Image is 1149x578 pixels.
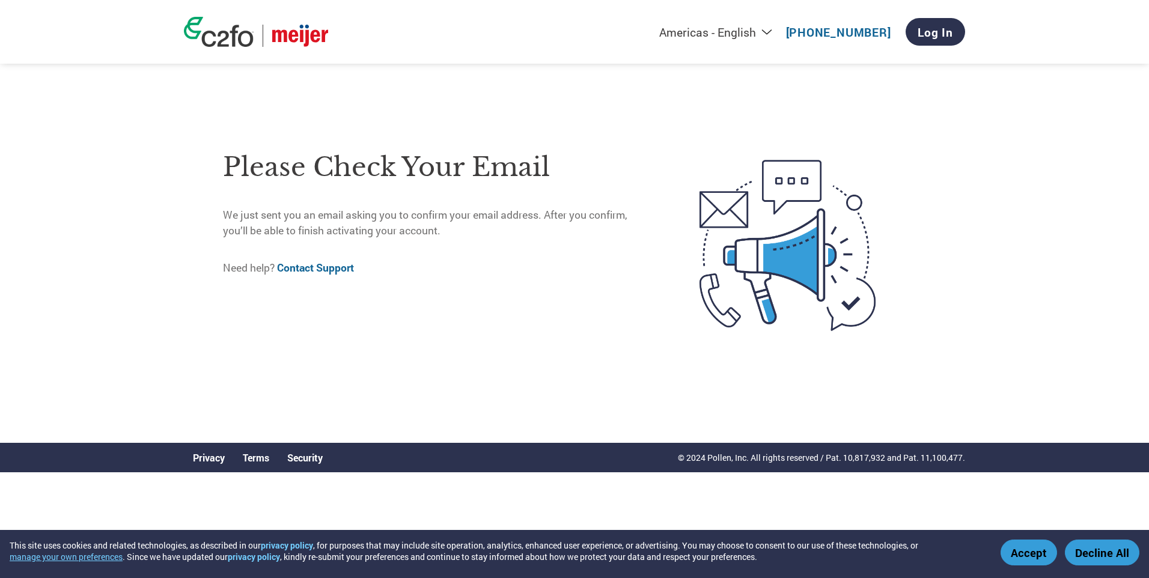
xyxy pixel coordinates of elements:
[223,207,649,239] p: We just sent you an email asking you to confirm your email address. After you confirm, you’ll be ...
[272,25,328,47] img: Meijer
[184,17,254,47] img: c2fo logo
[261,540,313,551] a: privacy policy
[678,451,965,464] p: © 2024 Pollen, Inc. All rights reserved / Pat. 10,817,932 and Pat. 11,100,477.
[287,451,323,464] a: Security
[1065,540,1139,565] button: Decline All
[277,261,354,275] a: Contact Support
[10,551,123,562] button: manage your own preferences
[223,148,649,187] h1: Please check your email
[243,451,269,464] a: Terms
[228,551,280,562] a: privacy policy
[786,25,891,40] a: [PHONE_NUMBER]
[1001,540,1057,565] button: Accept
[193,451,225,464] a: Privacy
[223,260,649,276] p: Need help?
[906,18,965,46] a: Log In
[649,138,926,352] img: open-email
[10,540,983,562] div: This site uses cookies and related technologies, as described in our , for purposes that may incl...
